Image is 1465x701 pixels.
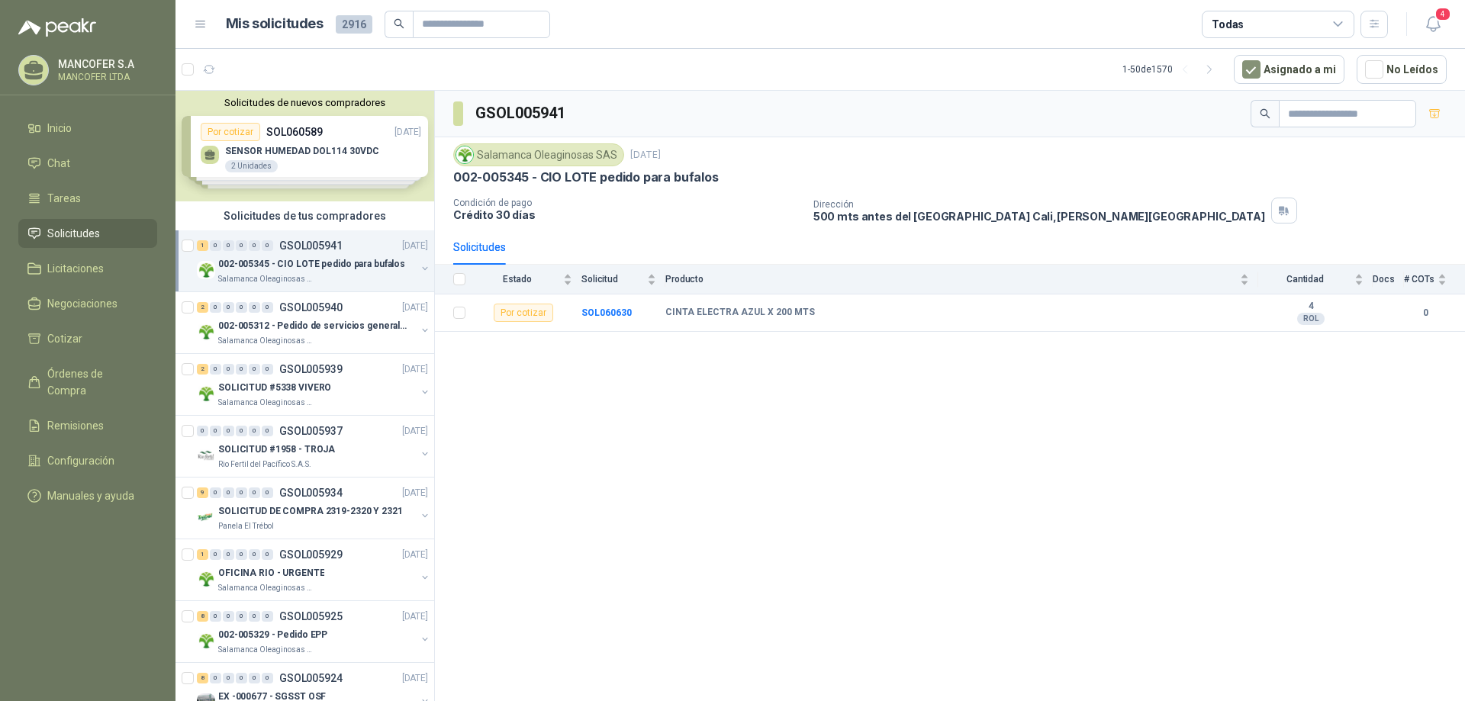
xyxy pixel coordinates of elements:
[58,59,153,69] p: MANCOFER S.A
[223,549,234,560] div: 0
[18,219,157,248] a: Solicitudes
[197,261,215,279] img: Company Logo
[197,422,431,471] a: 0 0 0 0 0 0 GSOL005937[DATE] Company LogoSOLICITUD #1958 - TROJARio Fertil del Pacífico S.A.S.
[475,101,568,125] h3: GSOL005941
[218,319,408,333] p: 002-005312 - Pedido de servicios generales CASA RO
[336,15,372,34] span: 2916
[218,458,311,471] p: Rio Fertil del Pacífico S.A.S.
[665,274,1237,285] span: Producto
[47,295,118,312] span: Negociaciones
[1404,274,1434,285] span: # COTs
[279,673,343,683] p: GSOL005924
[47,452,114,469] span: Configuración
[236,673,247,683] div: 0
[1434,7,1451,21] span: 4
[665,307,815,319] b: CINTA ELECTRA AZUL X 200 MTS
[210,611,221,622] div: 0
[210,673,221,683] div: 0
[18,149,157,178] a: Chat
[402,548,428,562] p: [DATE]
[236,302,247,313] div: 0
[197,611,208,622] div: 8
[197,673,208,683] div: 8
[402,609,428,624] p: [DATE]
[223,240,234,251] div: 0
[236,611,247,622] div: 0
[226,13,324,35] h1: Mis solicitudes
[1260,108,1270,119] span: search
[223,302,234,313] div: 0
[236,549,247,560] div: 0
[402,362,428,377] p: [DATE]
[47,225,100,242] span: Solicitudes
[175,91,434,201] div: Solicitudes de nuevos compradoresPor cotizarSOL060589[DATE] SENSOR HUMEDAD DOL114 30VDC2 Unidades...
[1357,55,1447,84] button: No Leídos
[223,364,234,375] div: 0
[197,484,431,532] a: 9 0 0 0 0 0 GSOL005934[DATE] Company LogoSOLICITUD DE COMPRA 2319-2320 Y 2321Panela El Trébol
[453,239,506,256] div: Solicitudes
[218,397,314,409] p: Salamanca Oleaginosas SAS
[197,545,431,594] a: 1 0 0 0 0 0 GSOL005929[DATE] Company LogoOFICINA RIO - URGENTESalamanca Oleaginosas SAS
[58,72,153,82] p: MANCOFER LTDA
[223,487,234,498] div: 0
[175,201,434,230] div: Solicitudes de tus compradores
[475,274,560,285] span: Estado
[223,426,234,436] div: 0
[1258,265,1373,294] th: Cantidad
[581,265,665,294] th: Solicitud
[47,260,104,277] span: Licitaciones
[249,302,260,313] div: 0
[262,611,273,622] div: 0
[249,611,260,622] div: 0
[402,424,428,439] p: [DATE]
[197,240,208,251] div: 1
[197,607,431,656] a: 8 0 0 0 0 0 GSOL005925[DATE] Company Logo002-005329 - Pedido EPPSalamanca Oleaginosas SAS
[279,240,343,251] p: GSOL005941
[813,210,1265,223] p: 500 mts antes del [GEOGRAPHIC_DATA] Cali , [PERSON_NAME][GEOGRAPHIC_DATA]
[475,265,581,294] th: Estado
[223,673,234,683] div: 0
[218,628,327,642] p: 002-005329 - Pedido EPP
[197,360,431,409] a: 2 0 0 0 0 0 GSOL005939[DATE] Company LogoSOLICITUD #5338 VIVEROSalamanca Oleaginosas SAS
[197,508,215,526] img: Company Logo
[1234,55,1344,84] button: Asignado a mi
[630,148,661,162] p: [DATE]
[581,274,644,285] span: Solicitud
[18,184,157,213] a: Tareas
[218,520,274,532] p: Panela El Trébol
[1258,301,1364,313] b: 4
[218,273,314,285] p: Salamanca Oleaginosas SAS
[18,289,157,318] a: Negociaciones
[394,18,404,29] span: search
[197,549,208,560] div: 1
[236,364,247,375] div: 0
[218,442,335,457] p: SOLICITUD #1958 - TROJA
[249,426,260,436] div: 0
[1373,265,1404,294] th: Docs
[581,307,632,318] b: SOL060630
[1404,265,1465,294] th: # COTs
[813,199,1265,210] p: Dirección
[210,364,221,375] div: 0
[182,97,428,108] button: Solicitudes de nuevos compradores
[47,190,81,207] span: Tareas
[279,426,343,436] p: GSOL005937
[197,570,215,588] img: Company Logo
[197,302,208,313] div: 2
[218,381,331,395] p: SOLICITUD #5338 VIVERO
[210,487,221,498] div: 0
[197,236,431,285] a: 1 0 0 0 0 0 GSOL005941[DATE] Company Logo002-005345 - CIO LOTE pedido para bufalosSalamanca Oleag...
[262,426,273,436] div: 0
[197,298,431,347] a: 2 0 0 0 0 0 GSOL005940[DATE] Company Logo002-005312 - Pedido de servicios generales CASA ROSalama...
[279,302,343,313] p: GSOL005940
[402,486,428,500] p: [DATE]
[210,240,221,251] div: 0
[47,417,104,434] span: Remisiones
[236,426,247,436] div: 0
[18,446,157,475] a: Configuración
[197,632,215,650] img: Company Logo
[210,549,221,560] div: 0
[47,365,143,399] span: Órdenes de Compra
[249,673,260,683] div: 0
[18,481,157,510] a: Manuales y ayuda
